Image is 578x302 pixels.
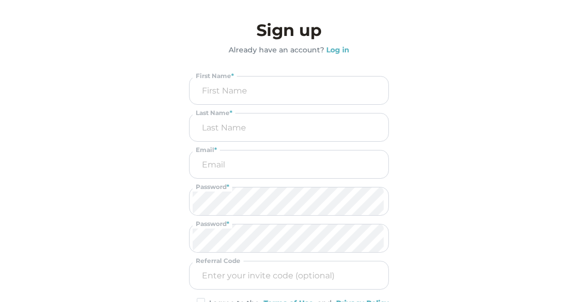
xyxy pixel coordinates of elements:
[193,145,220,155] div: Email
[326,45,349,54] strong: Log in
[193,261,385,289] input: Enter your invite code (optional)
[193,114,385,141] input: Last Name
[189,18,389,43] h3: Sign up
[193,150,385,178] input: Email
[193,71,237,81] div: First Name
[229,45,324,55] div: Already have an account?
[193,256,244,266] div: Referral Code
[193,182,232,192] div: Password
[193,77,385,104] input: First Name
[193,108,235,118] div: Last Name
[193,219,232,229] div: Password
